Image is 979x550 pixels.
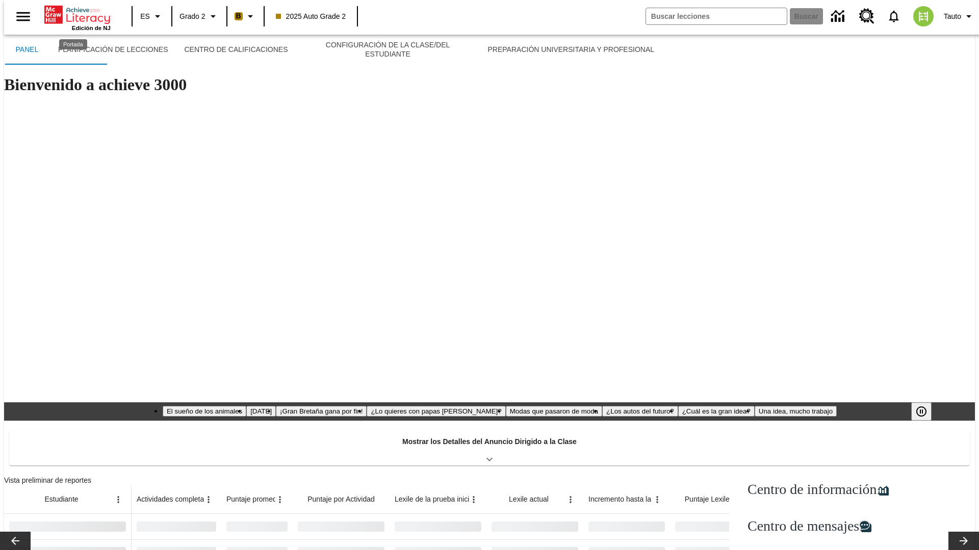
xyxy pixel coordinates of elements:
[4,35,50,65] button: Panel
[176,35,296,65] button: Centro de calificaciones
[226,494,282,505] span: Puntaje promedio
[911,402,942,421] div: Pausar
[111,492,126,507] button: Abrir menú
[466,492,481,507] button: Abrir menú
[741,475,895,504] a: Centro de información
[4,35,975,65] div: Subbarra de navegación
[678,406,755,417] button: Diapositiva 7 ¿Cuál es la gran idea?
[137,494,216,505] span: Actividades completadas
[853,3,881,30] a: Centro de recursos, Se abrirá en una pestaña nueva.
[201,492,216,507] button: Abrir menú
[650,492,665,507] button: Abrir menú
[175,7,223,25] button: Grado: Grado 2, Elige un grado
[236,10,241,22] span: B
[509,494,549,505] span: Lexile actual
[506,406,602,417] button: Diapositiva 5 Modas que pasaron de moda
[4,476,91,484] span: Vista preliminar de reportes
[825,3,853,31] a: Centro de información
[685,494,757,505] span: Puntaje Lexile por mes
[602,406,678,417] button: Diapositiva 6 ¿Los autos del futuro?
[907,3,940,30] button: Escoja un nuevo avatar
[276,406,367,417] button: Diapositiva 3 ¡Gran Bretaña gana por fin!
[44,494,78,505] span: Estudiante
[50,35,176,65] button: Planificación de lecciones
[402,436,577,447] p: Mostrar los Detalles del Anuncio Dirigido a la Clase
[72,25,111,31] span: Edición de NJ
[4,75,975,94] h1: Bienvenido a achieve 3000
[940,7,979,25] button: Perfil/Configuración
[276,11,346,22] span: 2025 Auto Grade 2
[395,494,475,505] span: Lexile de la prueba inicial
[948,532,979,550] button: Carrusel de lecciones, seguir
[588,494,671,505] span: Incremento hasta la fecha
[163,406,246,417] button: Diapositiva 1 El sueño de los animales
[944,11,961,22] span: Tauto
[136,7,168,25] button: Lenguaje: ES, Selecciona un idioma
[9,430,970,465] div: Mostrar los Detalles del Anuncio Dirigido a la Clase
[4,35,662,65] div: Subbarra de navegación
[8,2,38,32] button: Abrir el menú lateral
[646,8,787,24] input: Buscar campo
[486,514,583,539] div: Sin datos,
[911,402,932,421] button: Pausar
[230,7,261,25] button: Boost El color de la clase es anaranjado claro. Cambiar el color de la clase.
[140,11,150,22] span: ES
[307,494,375,505] span: Puntaje por Actividad
[480,35,663,65] button: Preparación universitaria y profesional
[741,512,878,540] a: Centro de mensajes
[221,514,293,539] div: Sin datos,
[272,492,288,507] button: Abrir menú
[748,481,877,498] span: Centro de información
[881,3,907,30] a: Notificaciones
[44,4,111,31] div: Portada
[563,492,578,507] button: Abrir menú
[59,39,87,49] div: Portada
[755,406,837,417] button: Diapositiva 8 Una idea, mucho trabajo
[246,406,276,417] button: Diapositiva 2 Día del Trabajo
[44,5,111,25] a: Portada
[132,514,221,539] div: Sin datos,
[367,406,505,417] button: Diapositiva 4 ¿Lo quieres con papas fritas?
[179,11,205,22] span: Grado 2
[296,35,480,65] button: Configuración de la clase/del estudiante
[913,6,934,26] img: avatar image
[748,518,859,534] span: Centro de mensajes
